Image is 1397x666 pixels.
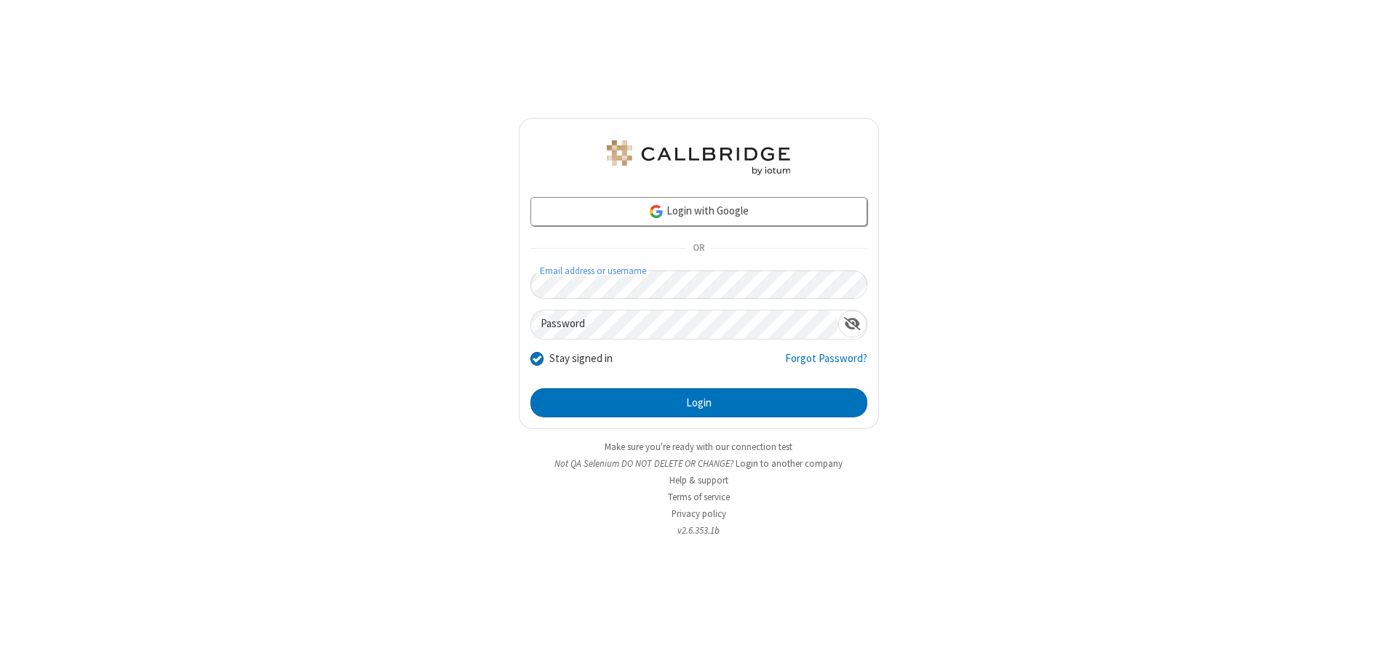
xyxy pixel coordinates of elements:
a: Terms of service [668,491,730,503]
button: Login to another company [736,457,843,470]
input: Password [531,310,838,339]
li: v2.6.353.1b [519,523,879,537]
a: Forgot Password? [785,350,867,378]
li: Not QA Selenium DO NOT DELETE OR CHANGE? [519,457,879,470]
a: Make sure you're ready with our connection test [605,441,792,453]
img: google-icon.png [648,204,664,220]
span: OR [687,238,710,259]
label: Stay signed in [549,350,613,367]
a: Help & support [669,474,728,486]
img: QA Selenium DO NOT DELETE OR CHANGE [604,140,793,175]
a: Login with Google [530,197,867,226]
div: Show password [838,310,867,337]
a: Privacy policy [672,507,726,520]
button: Login [530,388,867,417]
input: Email address or username [530,270,867,299]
